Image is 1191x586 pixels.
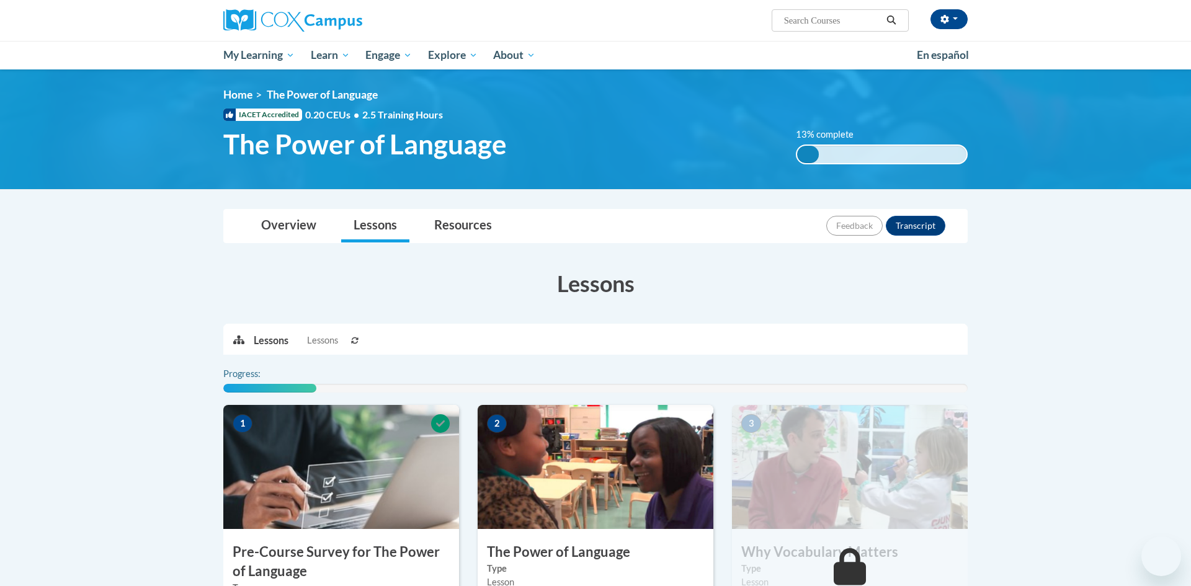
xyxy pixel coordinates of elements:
[797,146,819,163] div: 13% complete
[420,41,486,69] a: Explore
[311,48,350,63] span: Learn
[254,334,288,347] p: Lessons
[223,48,295,63] span: My Learning
[365,48,412,63] span: Engage
[882,13,901,28] button: Search
[732,543,968,562] h3: Why Vocabulary Matters
[362,109,443,120] span: 2.5 Training Hours
[223,405,459,529] img: Course Image
[422,210,504,242] a: Resources
[303,41,358,69] a: Learn
[909,42,977,68] a: En español
[341,210,409,242] a: Lessons
[223,268,968,299] h3: Lessons
[428,48,478,63] span: Explore
[796,128,867,141] label: 13% complete
[1141,536,1181,576] iframe: Button to launch messaging window
[741,562,958,575] label: Type
[233,414,252,433] span: 1
[307,334,338,347] span: Lessons
[223,9,459,32] a: Cox Campus
[267,88,378,101] span: The Power of Language
[223,367,295,381] label: Progress:
[223,9,362,32] img: Cox Campus
[486,41,544,69] a: About
[223,109,302,121] span: IACET Accredited
[205,41,986,69] div: Main menu
[357,41,420,69] a: Engage
[741,414,761,433] span: 3
[783,13,882,28] input: Search Courses
[826,216,883,236] button: Feedback
[917,48,969,61] span: En español
[223,543,459,581] h3: Pre-Course Survey for The Power of Language
[732,405,968,529] img: Course Image
[478,543,713,562] h3: The Power of Language
[223,128,507,161] span: The Power of Language
[249,210,329,242] a: Overview
[305,108,362,122] span: 0.20 CEUs
[478,405,713,529] img: Course Image
[930,9,968,29] button: Account Settings
[215,41,303,69] a: My Learning
[493,48,535,63] span: About
[223,88,252,101] a: Home
[886,216,945,236] button: Transcript
[487,562,704,575] label: Type
[487,414,507,433] span: 2
[354,109,359,120] span: •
